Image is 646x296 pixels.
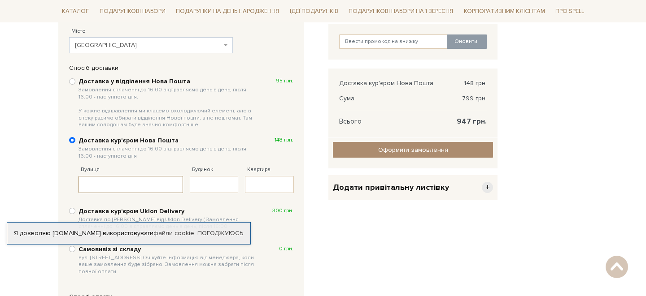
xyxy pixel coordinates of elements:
[7,229,250,237] div: Я дозволяю [DOMAIN_NAME] використовувати
[153,229,194,237] a: файли cookie
[460,4,549,19] a: Корпоративним клієнтам
[79,137,258,159] b: Доставка кур'єром Нова Пошта
[58,4,92,18] span: Каталог
[279,245,293,253] span: 0 грн.
[447,34,487,49] button: Оновити
[172,4,283,18] span: Подарунки на День народження
[482,182,493,193] span: +
[79,77,258,129] b: Доставка у відділення Нова Пошта
[378,146,448,154] span: Оформити замовлення
[272,207,293,214] span: 300 грн.
[79,245,258,275] b: Самовивіз зі складу
[464,79,487,87] span: 148 грн.
[339,79,433,87] span: Доставка кур'єром Нова Пошта
[552,4,588,18] span: Про Spell
[247,166,271,174] label: Квартира
[462,94,487,103] span: 799 грн.
[79,146,258,159] span: Замовлення сплаченні до 16:00 відправляємо день в день, після 16:00 - наступного дня
[286,4,342,18] span: Ідеї подарунків
[339,94,354,103] span: Сума
[276,77,293,85] span: 95 грн.
[65,64,298,72] div: Спосіб доставки
[96,4,169,18] span: Подарункові набори
[192,166,213,174] label: Будинок
[79,207,258,237] b: Доставка курʼєром Uklon Delivery
[197,229,243,237] a: Погоджуюсь
[457,117,487,125] span: 947 грн.
[79,216,258,237] span: Доставка по [PERSON_NAME] від Uklon Delivery ( Замовлення сплаченні до 16:00 відправляємо день в ...
[75,41,222,50] span: Київ
[79,86,258,129] span: Замовлення сплаченні до 16:00 відправляємо день в день, після 16:00 - наступного дня. У кожне від...
[79,254,258,275] span: вул. [STREET_ADDRESS] Очікуйте інформацію від менеджера, коли ваше замовлення буде зібрано. Замов...
[69,37,233,53] span: Київ
[275,137,293,144] span: 148 грн.
[339,117,362,125] span: Всього
[71,27,86,35] label: Місто
[333,182,449,193] span: Додати привітальну листівку
[345,4,457,19] a: Подарункові набори на 1 Вересня
[81,166,100,174] label: Вулиця
[339,34,448,49] input: Ввести промокод на знижку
